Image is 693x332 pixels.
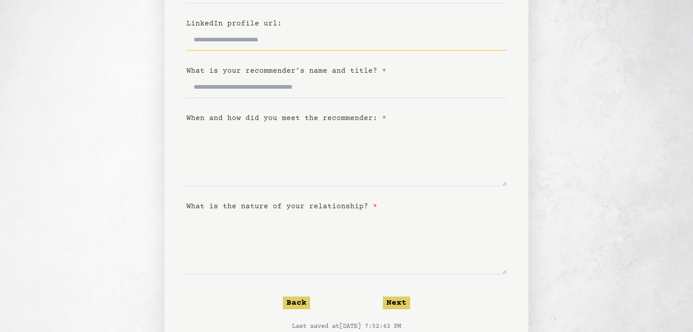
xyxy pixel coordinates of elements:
[186,114,387,122] label: When and how did you meet the recommender:
[186,322,507,331] p: Last saved at [DATE] 7:52:43 PM
[186,202,377,211] label: What is the nature of your relationship?
[186,67,387,75] label: What is your recommender’s name and title?
[186,20,282,28] label: LinkedIn profile url:
[283,297,310,309] button: Back
[383,297,410,309] button: Next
